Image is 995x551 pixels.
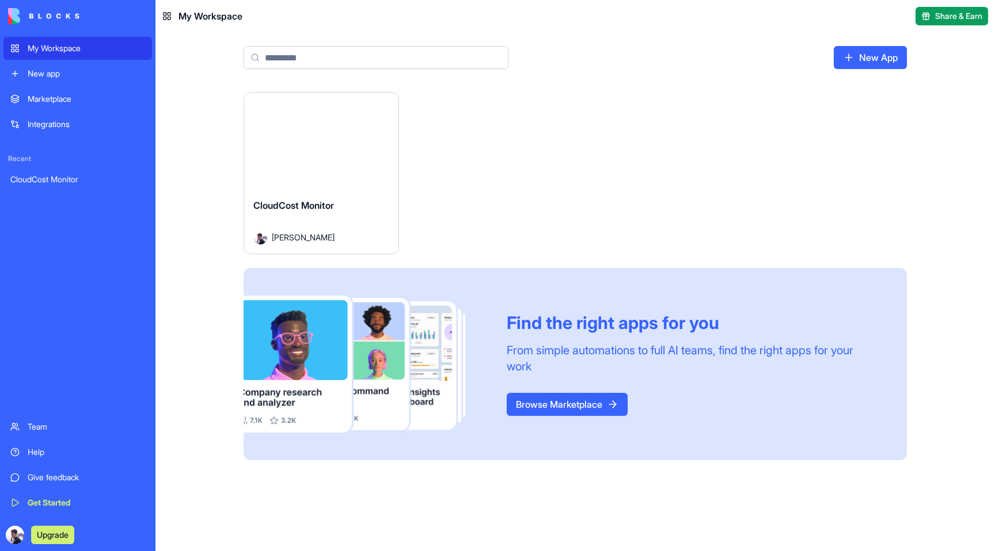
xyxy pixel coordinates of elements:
[3,62,152,85] a: New app
[3,168,152,191] a: CloudCost Monitor
[28,93,145,105] div: Marketplace
[916,7,988,25] button: Share & Earn
[253,231,267,244] img: Avatar
[28,68,145,79] div: New app
[28,472,145,483] div: Give feedback
[3,491,152,514] a: Get Started
[3,87,152,110] a: Marketplace
[507,312,879,333] div: Find the right apps for you
[3,113,152,136] a: Integrations
[3,415,152,438] a: Team
[3,154,152,163] span: Recent
[507,393,628,416] a: Browse Marketplace
[507,342,879,374] div: From simple automations to full AI teams, find the right apps for your work
[28,118,145,130] div: Integrations
[244,92,399,254] a: CloudCost MonitorAvatar[PERSON_NAME]
[3,441,152,464] a: Help
[10,174,145,185] div: CloudCost Monitor
[31,526,74,544] button: Upgrade
[31,529,74,540] a: Upgrade
[3,466,152,489] a: Give feedback
[179,9,242,23] span: My Workspace
[28,497,145,508] div: Get Started
[6,526,24,544] img: ACg8ocIp88pyQ1_HRqzBofKyzPjarAR89VkukzseJYGM1mHoXVM7DW-Z=s96-c
[3,37,152,60] a: My Workspace
[935,10,982,22] span: Share & Earn
[253,200,334,211] span: CloudCost Monitor
[28,43,145,54] div: My Workspace
[28,446,145,458] div: Help
[834,46,907,69] a: New App
[28,421,145,433] div: Team
[8,8,79,24] img: logo
[272,231,335,243] span: [PERSON_NAME]
[244,296,488,433] img: Frame_181_egmpey.png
